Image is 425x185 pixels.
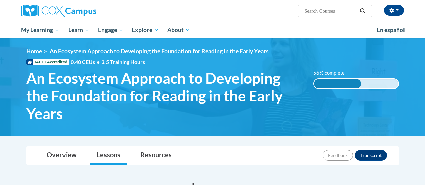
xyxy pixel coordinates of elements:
[97,59,100,65] span: •
[372,23,409,37] a: En español
[64,22,94,38] a: Learn
[355,150,387,161] button: Transcript
[313,69,352,77] label: 56% complete
[357,7,368,15] button: Search
[21,5,96,17] img: Cox Campus
[132,26,159,34] span: Explore
[384,5,404,16] button: Account Settings
[127,22,163,38] a: Explore
[101,59,145,65] span: 3.5 Training Hours
[163,22,195,38] a: About
[98,26,123,34] span: Engage
[134,147,178,165] a: Resources
[167,26,190,34] span: About
[68,26,89,34] span: Learn
[16,22,409,38] div: Main menu
[71,58,101,66] span: 0.40 CEUs
[94,22,128,38] a: Engage
[50,48,269,55] span: An Ecosystem Approach to Developing the Foundation for Reading in the Early Years
[314,79,362,88] div: 56% complete
[323,150,353,161] button: Feedback
[26,69,303,122] span: An Ecosystem Approach to Developing the Foundation for Reading in the Early Years
[17,22,64,38] a: My Learning
[21,26,59,34] span: My Learning
[26,59,69,65] span: IACET Accredited
[26,48,42,55] a: Home
[40,147,83,165] a: Overview
[304,7,357,15] input: Search Courses
[90,147,127,165] a: Lessons
[21,5,142,17] a: Cox Campus
[377,26,405,33] span: En español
